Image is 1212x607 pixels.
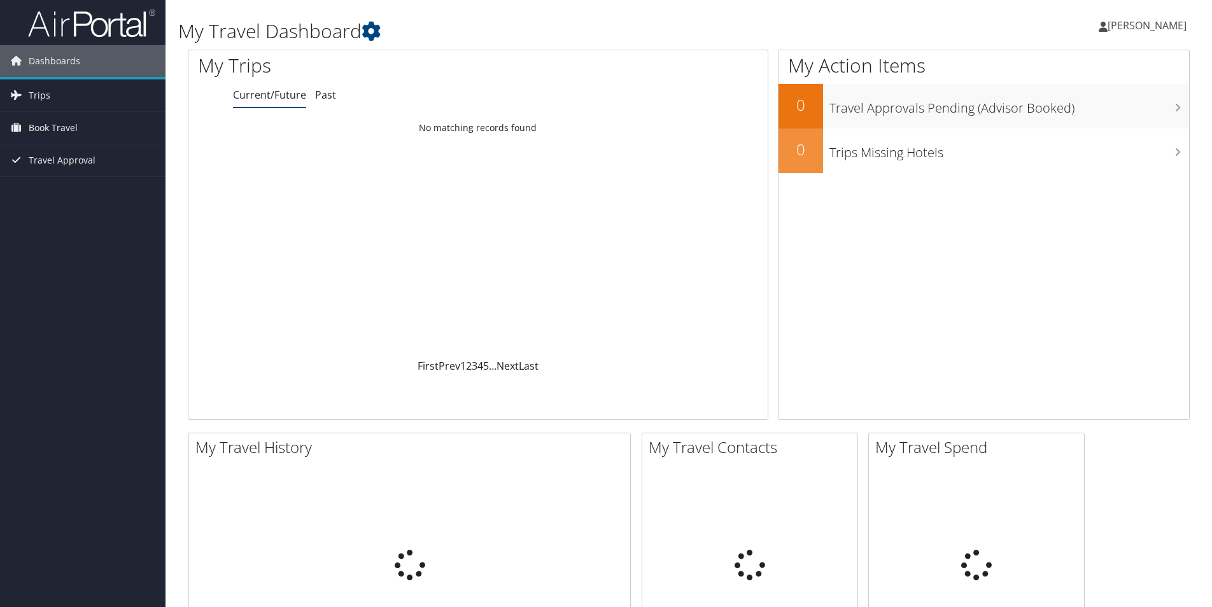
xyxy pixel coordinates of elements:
[460,359,466,373] a: 1
[28,8,155,38] img: airportal-logo.png
[477,359,483,373] a: 4
[315,88,336,102] a: Past
[29,80,50,111] span: Trips
[829,93,1189,117] h3: Travel Approvals Pending (Advisor Booked)
[779,84,1189,129] a: 0Travel Approvals Pending (Advisor Booked)
[779,139,823,160] h2: 0
[519,359,539,373] a: Last
[497,359,519,373] a: Next
[233,88,306,102] a: Current/Future
[466,359,472,373] a: 2
[1099,6,1199,45] a: [PERSON_NAME]
[489,359,497,373] span: …
[779,94,823,116] h2: 0
[472,359,477,373] a: 3
[188,116,768,139] td: No matching records found
[195,436,630,458] h2: My Travel History
[483,359,489,373] a: 5
[1108,18,1187,32] span: [PERSON_NAME]
[779,52,1189,79] h1: My Action Items
[829,137,1189,162] h3: Trips Missing Hotels
[418,359,439,373] a: First
[198,52,517,79] h1: My Trips
[875,436,1084,458] h2: My Travel Spend
[29,45,80,77] span: Dashboards
[779,129,1189,173] a: 0Trips Missing Hotels
[29,144,95,176] span: Travel Approval
[439,359,460,373] a: Prev
[649,436,857,458] h2: My Travel Contacts
[29,112,78,144] span: Book Travel
[178,18,859,45] h1: My Travel Dashboard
